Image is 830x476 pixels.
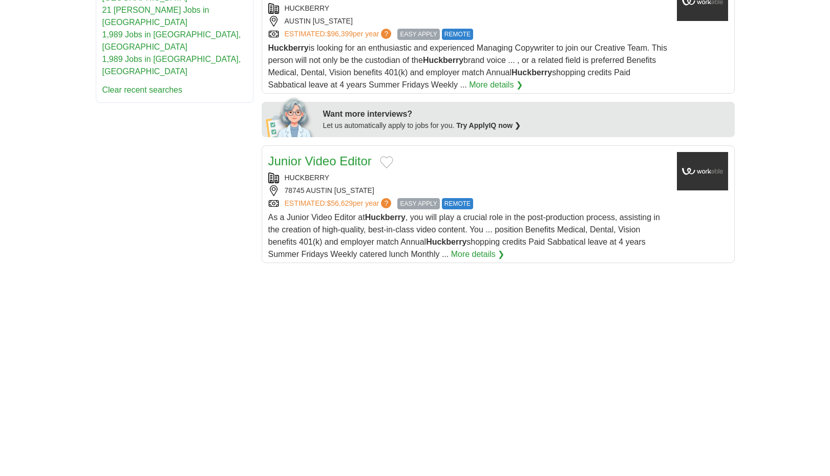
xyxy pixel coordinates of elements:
a: Try ApplyIQ now ❯ [456,121,521,129]
strong: Huckberry [512,68,552,77]
a: ESTIMATED:$96,399per year? [285,29,394,40]
a: More details ❯ [451,248,505,261]
a: Clear recent searches [102,85,183,94]
div: HUCKBERRY [268,3,669,14]
span: ? [381,29,391,39]
span: EASY APPLY [397,29,439,40]
span: As a Junior Video Editor at , you will play a crucial role in the post-production process, assist... [268,213,660,258]
a: 21 [PERSON_NAME] Jobs in [GEOGRAPHIC_DATA] [102,6,209,27]
div: Want more interviews? [323,108,729,120]
div: AUSTIN [US_STATE] [268,16,669,27]
span: $96,399 [327,30,353,38]
a: ESTIMATED:$56,629per year? [285,198,394,209]
span: is looking for an enthusiastic and experienced Managing Copywriter to join our Creative Team. Thi... [268,44,667,89]
span: EASY APPLY [397,198,439,209]
strong: Huckberry [268,44,309,52]
a: 1,989 Jobs in [GEOGRAPHIC_DATA], [GEOGRAPHIC_DATA] [102,30,241,51]
span: ? [381,198,391,208]
div: HUCKBERRY [268,172,669,183]
div: Let us automatically apply to jobs for you. [323,120,729,131]
div: 78745 AUSTIN [US_STATE] [268,185,669,196]
span: $56,629 [327,199,353,207]
strong: Huckberry [426,237,466,246]
strong: Huckberry [365,213,406,222]
span: REMOTE [442,198,473,209]
span: REMOTE [442,29,473,40]
strong: Huckberry [423,56,463,64]
img: Company logo [677,152,728,190]
a: Junior Video Editor [268,154,372,168]
a: 1,989 Jobs in [GEOGRAPHIC_DATA], [GEOGRAPHIC_DATA] [102,55,241,76]
button: Add to favorite jobs [380,156,393,168]
img: apply-iq-scientist.png [266,96,315,137]
a: More details ❯ [469,79,523,91]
